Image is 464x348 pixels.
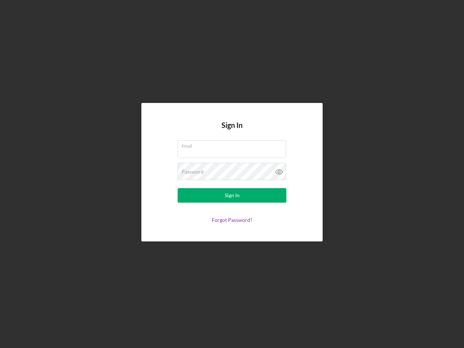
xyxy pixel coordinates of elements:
h4: Sign In [221,121,243,140]
label: Password [182,169,204,175]
a: Forgot Password? [212,217,252,223]
button: Sign In [178,188,286,203]
div: Sign In [225,188,240,203]
label: Email [182,141,286,149]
